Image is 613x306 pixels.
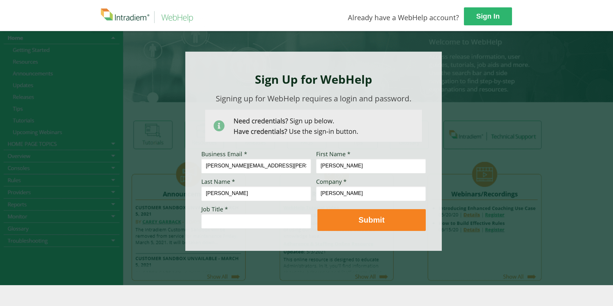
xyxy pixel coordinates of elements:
a: Sign In [464,7,512,25]
span: Already have a WebHelp account? [348,13,459,22]
strong: Submit [358,216,384,224]
span: Business Email * [201,150,247,158]
strong: Sign In [476,12,500,20]
span: Company * [316,178,347,185]
span: Last Name * [201,178,235,185]
strong: Sign Up for WebHelp [255,72,372,87]
img: Need Credentials? Sign up below. Have Credentials? Use the sign-in button. [205,110,422,142]
button: Submit [317,209,426,231]
span: Job Title * [201,205,228,213]
span: First Name * [316,150,350,158]
span: Signing up for WebHelp requires a login and password. [216,93,411,104]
